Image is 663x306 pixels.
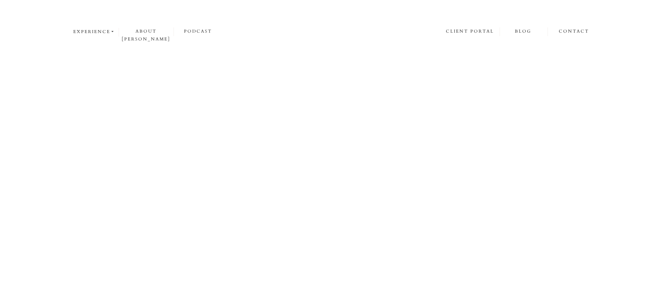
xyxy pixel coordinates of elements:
a: client portal [446,27,495,37]
a: blog [500,27,547,36]
a: podcast [174,27,222,36]
a: about [PERSON_NAME] [119,27,173,36]
a: contact [559,27,589,36]
a: experience [73,28,116,36]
